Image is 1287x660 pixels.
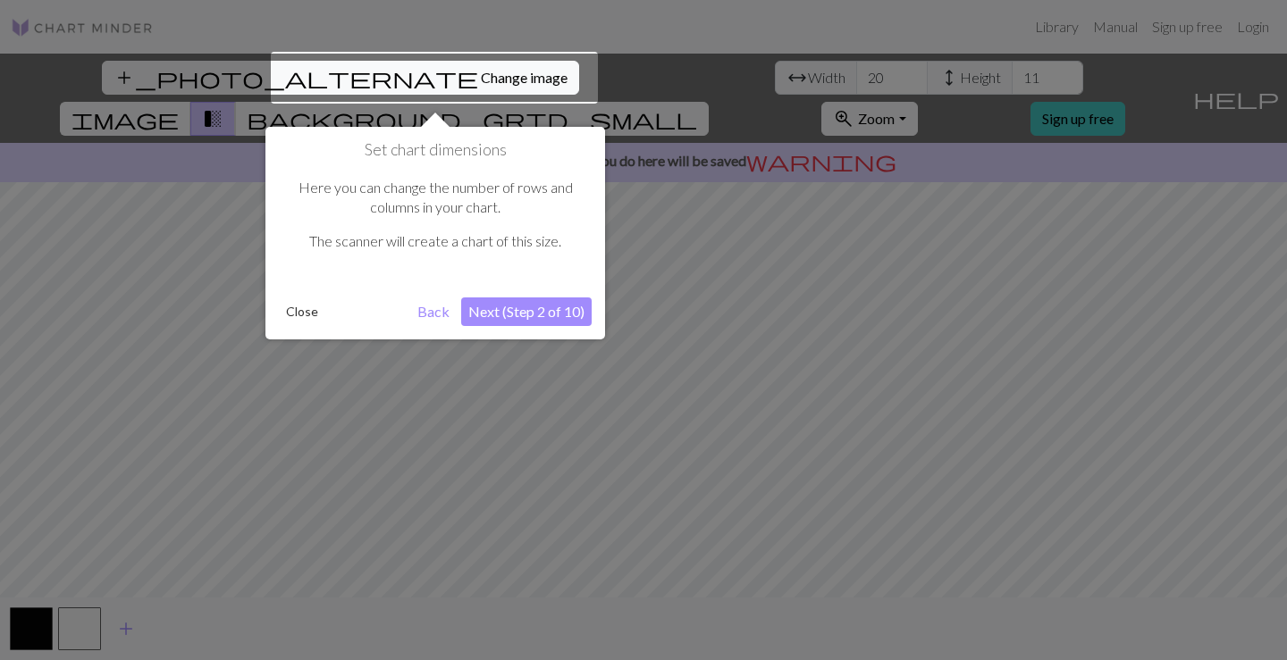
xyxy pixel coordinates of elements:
[461,297,592,326] button: Next (Step 2 of 10)
[265,127,605,339] div: Set chart dimensions
[279,140,592,160] h1: Set chart dimensions
[288,231,583,251] p: The scanner will create a chart of this size.
[288,178,583,218] p: Here you can change the number of rows and columns in your chart.
[410,297,457,326] button: Back
[279,298,325,325] button: Close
